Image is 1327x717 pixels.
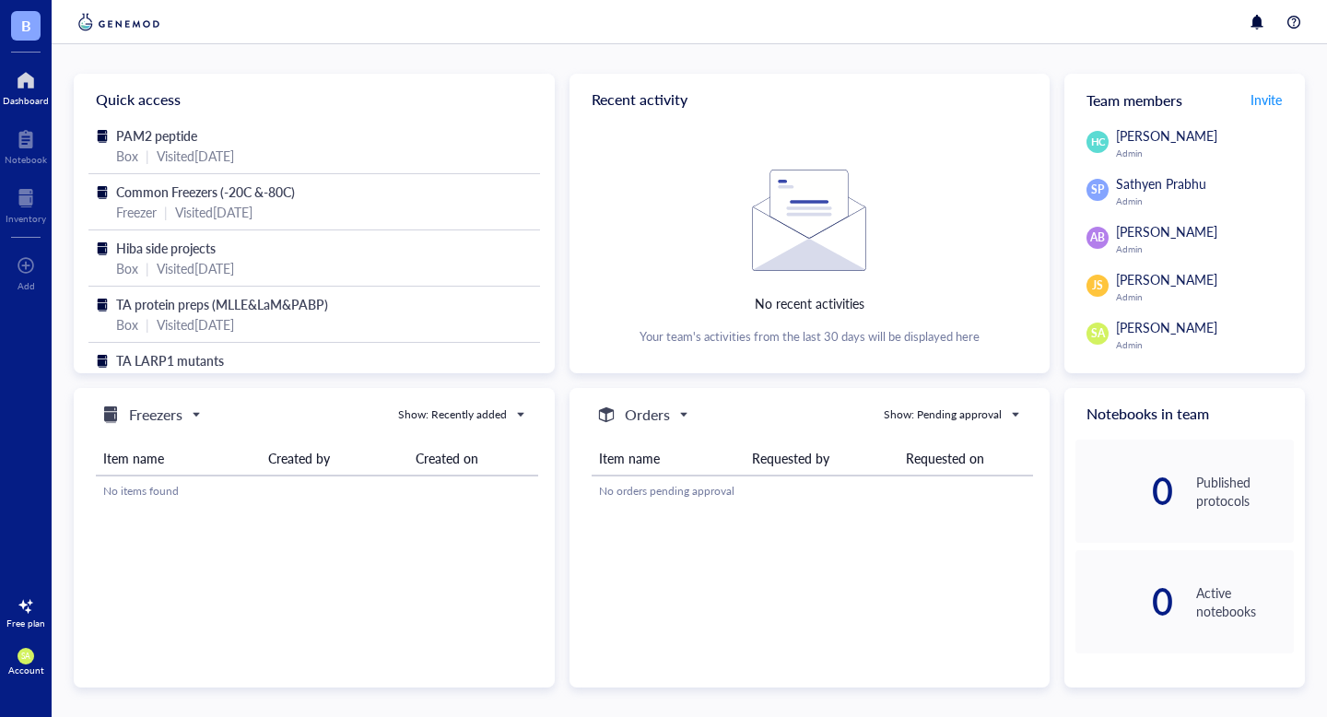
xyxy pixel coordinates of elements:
[745,441,898,476] th: Requested by
[21,14,31,37] span: B
[116,202,157,222] div: Freezer
[570,74,1051,125] div: Recent activity
[157,370,234,391] div: Visited [DATE]
[1116,195,1294,206] div: Admin
[116,182,295,201] span: Common Freezers (-20C &-80C)
[157,258,234,278] div: Visited [DATE]
[116,258,138,278] div: Box
[6,213,46,224] div: Inventory
[116,239,216,257] span: Hiba side projects
[18,280,35,291] div: Add
[146,314,149,335] div: |
[625,404,670,426] h5: Orders
[1075,476,1173,506] div: 0
[1116,339,1294,350] div: Admin
[1250,85,1283,114] button: Invite
[752,170,866,271] img: Empty state
[21,652,30,661] span: SA
[146,370,149,391] div: |
[884,406,1002,423] div: Show: Pending approval
[261,441,408,476] th: Created by
[8,664,44,676] div: Account
[1090,135,1105,150] span: HC
[146,258,149,278] div: |
[157,314,234,335] div: Visited [DATE]
[1116,243,1294,254] div: Admin
[103,483,531,500] div: No items found
[1116,222,1217,241] span: [PERSON_NAME]
[1091,325,1105,342] span: SA
[116,370,138,391] div: Box
[5,124,47,165] a: Notebook
[1196,583,1294,620] div: Active notebooks
[1116,270,1217,288] span: [PERSON_NAME]
[116,295,328,313] span: TA protein preps (MLLE&LaM&PABP)
[599,483,1027,500] div: No orders pending approval
[1064,74,1305,125] div: Team members
[164,202,168,222] div: |
[157,146,234,166] div: Visited [DATE]
[5,154,47,165] div: Notebook
[74,74,555,125] div: Quick access
[898,441,1033,476] th: Requested on
[755,293,864,313] div: No recent activities
[116,351,224,370] span: TA LARP1 mutants
[96,441,261,476] th: Item name
[74,11,164,33] img: genemod-logo
[116,146,138,166] div: Box
[116,126,197,145] span: PAM2 peptide
[3,95,49,106] div: Dashboard
[146,146,149,166] div: |
[1064,388,1305,440] div: Notebooks in team
[1075,587,1173,617] div: 0
[408,441,538,476] th: Created on
[640,328,981,345] div: Your team's activities from the last 30 days will be displayed here
[1091,182,1104,198] span: SP
[129,404,182,426] h5: Freezers
[6,617,45,629] div: Free plan
[1251,90,1282,109] span: Invite
[1090,229,1105,246] span: AB
[1116,147,1294,159] div: Admin
[1116,174,1206,193] span: Sathyen Prabhu
[1196,473,1294,510] div: Published protocols
[1116,291,1294,302] div: Admin
[1116,126,1217,145] span: [PERSON_NAME]
[592,441,746,476] th: Item name
[3,65,49,106] a: Dashboard
[1092,277,1103,294] span: JS
[175,202,252,222] div: Visited [DATE]
[6,183,46,224] a: Inventory
[398,406,507,423] div: Show: Recently added
[116,314,138,335] div: Box
[1116,318,1217,336] span: [PERSON_NAME]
